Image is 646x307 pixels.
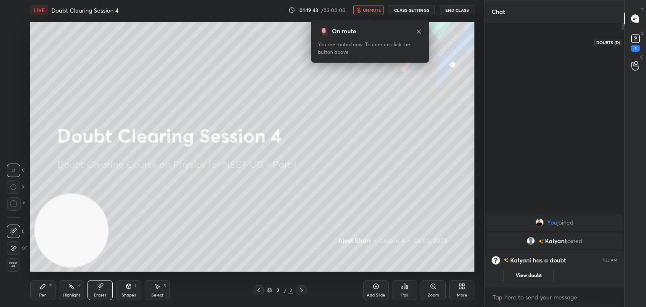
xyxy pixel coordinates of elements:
[594,39,622,46] div: Doubts (D)
[363,7,381,13] span: unmute
[151,293,164,297] div: Select
[39,293,47,297] div: Pen
[503,257,508,264] img: no-rating-badge.077c3623.svg
[77,284,80,288] div: H
[63,293,80,297] div: Highlight
[503,269,554,282] button: View doubt
[164,284,166,288] div: S
[547,219,557,226] span: You
[274,288,282,293] div: 2
[538,239,543,244] img: no-rating-badge.077c3623.svg
[641,30,643,37] p: D
[508,257,531,264] h6: Kalyani
[7,262,20,268] span: Erase all
[531,257,566,264] span: has a doubt
[7,180,25,194] div: X
[318,41,422,56] div: You are muted now. To unmute click the button above
[440,5,474,15] button: End Class
[7,241,28,255] div: E
[535,218,544,227] img: 09770f7dbfa9441c9c3e57e13e3293d5.jpg
[353,5,384,15] button: unmute
[545,238,566,244] span: Kalyani
[485,212,624,287] div: grid
[7,225,24,238] div: E
[566,238,582,244] span: joined
[135,284,138,288] div: L
[640,54,643,60] p: G
[7,164,25,177] div: C
[288,286,293,294] div: 2
[428,293,439,297] div: Zoom
[284,288,286,293] div: /
[401,293,408,297] div: Poll
[557,219,574,226] span: joined
[51,6,119,14] h4: Doubt Clearing Session 4
[641,7,643,13] p: T
[30,5,48,15] div: LIVE
[602,258,617,263] div: 7:33 AM
[122,293,136,297] div: Shapes
[457,293,467,297] div: More
[49,284,52,288] div: P
[367,293,385,297] div: Add Slide
[527,237,535,245] img: default.png
[631,45,640,52] div: 1
[332,27,356,36] div: On mute
[94,293,106,297] div: Eraser
[389,5,435,15] button: CLASS SETTINGS
[7,197,25,211] div: Z
[485,0,512,23] p: Chat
